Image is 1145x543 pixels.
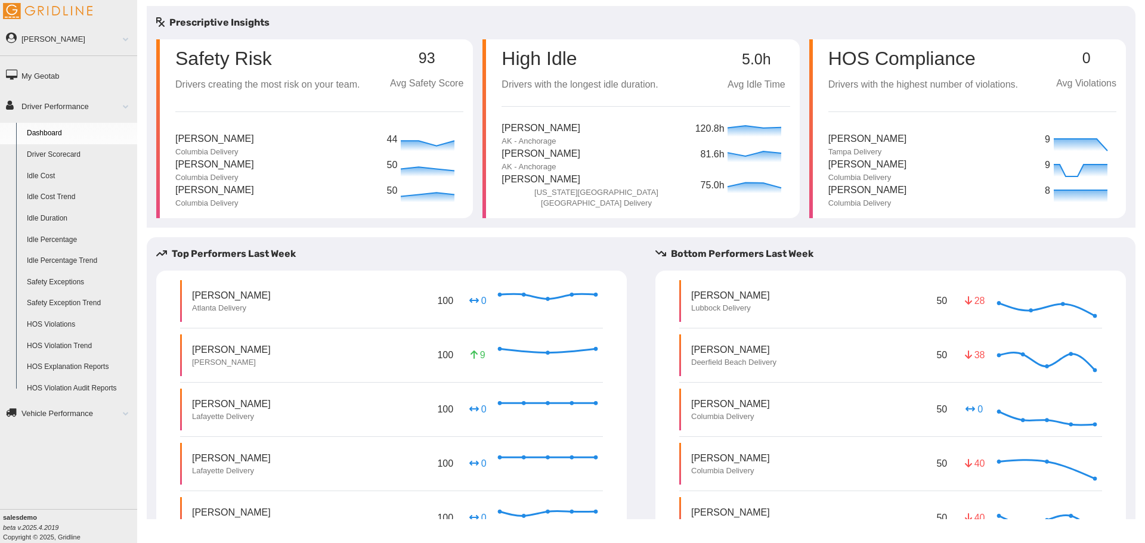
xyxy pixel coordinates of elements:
[21,272,137,293] a: Safety Exceptions
[435,346,456,364] p: 100
[192,411,271,422] p: Lafayette Delivery
[21,229,137,251] a: Idle Percentage
[3,524,58,531] i: beta v.2025.4.2019
[934,508,949,527] p: 50
[934,454,949,473] p: 50
[175,49,360,68] p: Safety Risk
[468,402,487,416] p: 0
[691,343,776,356] p: [PERSON_NAME]
[828,157,907,172] p: [PERSON_NAME]
[21,250,137,272] a: Idle Percentage Trend
[828,198,907,209] p: Columbia Delivery
[701,178,725,202] p: 75.0h
[502,187,691,209] p: [US_STATE][GEOGRAPHIC_DATA] [GEOGRAPHIC_DATA] Delivery
[502,121,580,136] p: [PERSON_NAME]
[390,50,463,67] p: 93
[192,451,271,465] p: [PERSON_NAME]
[435,508,456,527] p: 100
[934,346,949,364] p: 50
[192,397,271,411] p: [PERSON_NAME]
[691,451,770,465] p: [PERSON_NAME]
[701,147,725,171] p: 81.6h
[3,514,37,521] b: salesdemo
[828,183,907,198] p: [PERSON_NAME]
[1056,76,1116,91] p: Avg Violations
[21,378,137,399] a: HOS Violation Audit Reports
[1045,184,1051,198] p: 8
[502,172,691,187] p: [PERSON_NAME]
[723,77,790,92] p: Avg Idle Time
[192,357,271,368] p: [PERSON_NAME]
[468,348,487,362] p: 9
[691,357,776,368] p: Deerfield Beach Delivery
[723,51,790,68] p: 5.0h
[1056,50,1116,67] p: 0
[1045,132,1051,147] p: 9
[192,466,271,476] p: Lafayette Delivery
[828,49,1018,68] p: HOS Compliance
[21,208,137,229] a: Idle Duration
[828,132,907,147] p: [PERSON_NAME]
[695,122,725,145] p: 120.8h
[175,157,254,172] p: [PERSON_NAME]
[965,294,984,308] p: 28
[468,511,487,525] p: 0
[502,77,658,92] p: Drivers with the longest idle duration.
[192,343,271,356] p: [PERSON_NAME]
[192,303,271,314] p: Atlanta Delivery
[691,466,770,476] p: Columbia Delivery
[435,454,456,473] p: 100
[387,184,398,198] p: 50
[21,314,137,336] a: HOS Violations
[21,144,137,166] a: Driver Scorecard
[468,457,487,470] p: 0
[965,511,984,525] p: 40
[175,183,254,198] p: [PERSON_NAME]
[1045,158,1051,173] p: 9
[435,400,456,418] p: 100
[502,147,580,162] p: [PERSON_NAME]
[828,172,907,183] p: Columbia Delivery
[21,187,137,208] a: Idle Cost Trend
[175,77,360,92] p: Drivers creating the most risk on your team.
[435,291,456,310] p: 100
[828,77,1018,92] p: Drivers with the highest number of violations.
[192,505,271,519] p: [PERSON_NAME]
[156,247,636,261] h5: Top Performers Last Week
[691,303,770,314] p: Lubbock Delivery
[21,293,137,314] a: Safety Exception Trend
[21,166,137,187] a: Idle Cost
[390,76,463,91] p: Avg Safety Score
[691,397,770,411] p: [PERSON_NAME]
[156,15,270,30] h5: Prescriptive Insights
[175,172,254,183] p: Columbia Delivery
[934,400,949,418] p: 50
[175,198,254,209] p: Columbia Delivery
[468,294,487,308] p: 0
[965,457,984,470] p: 40
[192,288,271,302] p: [PERSON_NAME]
[502,49,658,68] p: High Idle
[965,348,984,362] p: 38
[655,247,1135,261] h5: Bottom Performers Last Week
[965,402,984,416] p: 0
[828,147,907,157] p: Tampa Delivery
[691,505,770,519] p: [PERSON_NAME]
[502,162,580,172] p: AK - Anchorage
[21,123,137,144] a: Dashboard
[3,3,92,19] img: Gridline
[934,291,949,310] p: 50
[175,147,254,157] p: Columbia Delivery
[21,336,137,357] a: HOS Violation Trend
[387,158,398,173] p: 50
[175,132,254,147] p: [PERSON_NAME]
[691,411,770,422] p: Columbia Delivery
[691,288,770,302] p: [PERSON_NAME]
[3,513,137,542] div: Copyright © 2025, Gridline
[21,356,137,378] a: HOS Explanation Reports
[502,136,580,147] p: AK - Anchorage
[387,132,398,147] p: 44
